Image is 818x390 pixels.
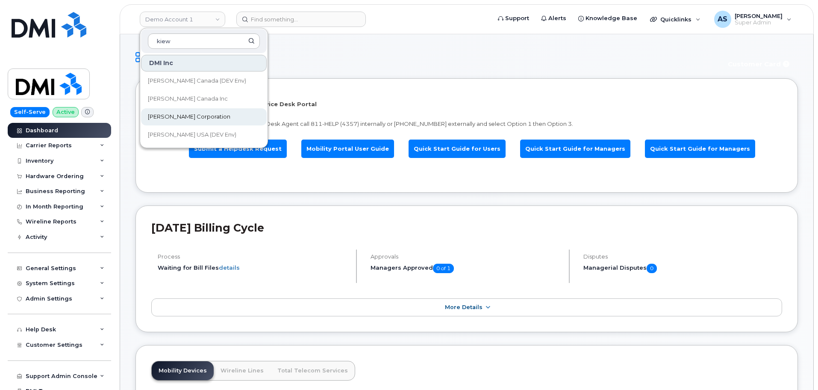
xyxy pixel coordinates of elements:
li: Waiting for Bill Files [158,264,349,272]
span: 0 [647,264,657,273]
h1: Dashboard [135,50,717,65]
p: Welcome to the Mobile Device Service Desk Portal [158,100,776,108]
p: To speak with a Mobile Device Service Desk Agent call 811-HELP (4357) internally or [PHONE_NUMBER... [158,120,776,128]
input: Search [148,33,260,49]
a: [PERSON_NAME] USA (DEV Env) [141,126,267,143]
button: Customer Card [721,57,798,71]
a: Quick Start Guide for Managers [520,140,630,158]
span: [PERSON_NAME] USA (DEV Env) [148,131,236,139]
span: [PERSON_NAME] Canada (DEV Env) [148,77,246,85]
span: More Details [445,304,483,310]
h4: Process [158,253,349,260]
a: [PERSON_NAME] Canada (DEV Env) [141,72,267,89]
span: [PERSON_NAME] Canada Inc [148,95,228,103]
h4: Approvals [371,253,562,260]
span: 0 of 1 [433,264,454,273]
a: Quick Start Guide for Users [409,140,506,158]
a: details [219,264,240,271]
a: Quick Start Guide for Managers [645,140,755,158]
a: Total Telecom Services [271,361,355,380]
h5: Managers Approved [371,264,562,273]
a: Submit a Helpdesk Request [189,140,287,158]
a: [PERSON_NAME] Corporation [141,108,267,125]
h5: Managerial Disputes [583,264,782,273]
div: DMI Inc [141,55,267,71]
h2: [DATE] Billing Cycle [151,221,782,234]
a: [PERSON_NAME] Canada Inc [141,90,267,107]
a: Wireline Lines [214,361,271,380]
a: Mobility Devices [152,361,214,380]
h4: Disputes [583,253,782,260]
span: [PERSON_NAME] Corporation [148,113,230,121]
a: Mobility Portal User Guide [301,140,394,158]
